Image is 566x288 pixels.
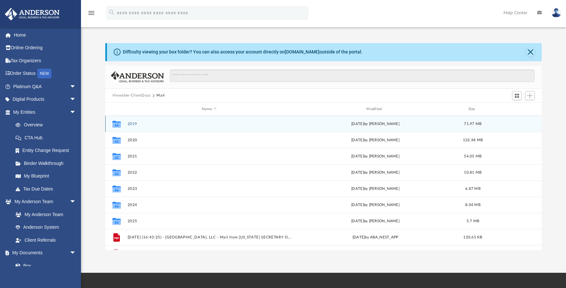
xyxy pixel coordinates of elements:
button: 2021 [127,154,291,158]
span: 71.97 MB [464,122,481,126]
a: Home [5,29,86,41]
a: Box [9,259,79,272]
a: My Documentsarrow_drop_down [5,247,83,259]
button: 2022 [127,170,291,175]
span: 54.05 MB [464,155,481,158]
div: [DATE] by [PERSON_NAME] [294,186,457,192]
div: [DATE] by [PERSON_NAME] [294,218,457,224]
a: My Anderson Team [9,208,79,221]
a: Anderson System [9,221,83,234]
a: My Blueprint [9,170,83,183]
button: Mail [156,93,165,98]
span: arrow_drop_down [70,195,83,209]
a: Order StatusNEW [5,67,86,80]
a: Tax Due Dates [9,182,86,195]
div: Difficulty viewing your box folder? You can also access your account directly on outside of the p... [123,49,363,55]
a: Overview [9,119,86,132]
button: 2019 [127,122,291,126]
button: Switch to Grid View [512,91,522,100]
a: CTA Hub [9,131,86,144]
a: Client Referrals [9,234,83,247]
span: arrow_drop_down [70,93,83,106]
div: NEW [37,69,52,78]
div: [DATE] by [PERSON_NAME] [294,170,457,176]
span: 5.7 MB [467,219,479,223]
i: menu [87,9,95,17]
i: search [108,9,115,16]
button: 2020 [127,138,291,142]
div: grid [105,116,542,250]
span: arrow_drop_down [70,247,83,260]
div: [DATE] by [PERSON_NAME] [294,121,457,127]
span: 132.48 MB [463,138,483,142]
span: 10.81 MB [464,171,481,174]
span: 6.87 MB [465,187,480,190]
a: My Entitiesarrow_drop_down [5,106,86,119]
div: [DATE] by [PERSON_NAME] [294,154,457,159]
span: arrow_drop_down [70,80,83,93]
span: arrow_drop_down [70,106,83,119]
span: 120.65 KB [463,236,482,239]
button: 2023 [127,187,291,191]
a: [DOMAIN_NAME] [285,49,319,54]
div: [DATE] by ABA_NEST_APP [294,235,457,240]
img: Anderson Advisors Platinum Portal [3,8,62,20]
div: Modified [294,106,457,112]
button: 2024 [127,203,291,207]
a: My Anderson Teamarrow_drop_down [5,195,83,208]
div: id [108,106,124,112]
button: 2025 [127,219,291,223]
a: Entity Change Request [9,144,86,157]
a: Platinum Q&Aarrow_drop_down [5,80,86,93]
div: [DATE] by [PERSON_NAME] [294,137,457,143]
button: [DATE] (16:43:25) - [GEOGRAPHIC_DATA], LLC - Mail from [US_STATE] SECRETARY OF STATE BUSINESS SER... [127,235,291,239]
a: menu [87,12,95,17]
img: User Pic [551,8,561,17]
div: Name [127,106,291,112]
button: Close [526,48,535,57]
a: Tax Organizers [5,54,86,67]
div: [DATE] by [PERSON_NAME] [294,202,457,208]
a: Online Ordering [5,41,86,54]
span: 8.04 MB [465,203,480,207]
button: Viewable-ClientDocs [112,93,151,98]
div: Size [460,106,486,112]
button: Add [525,91,535,100]
input: Search files and folders [170,70,535,82]
div: id [489,106,534,112]
a: Binder Walkthrough [9,157,86,170]
a: Digital Productsarrow_drop_down [5,93,86,106]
